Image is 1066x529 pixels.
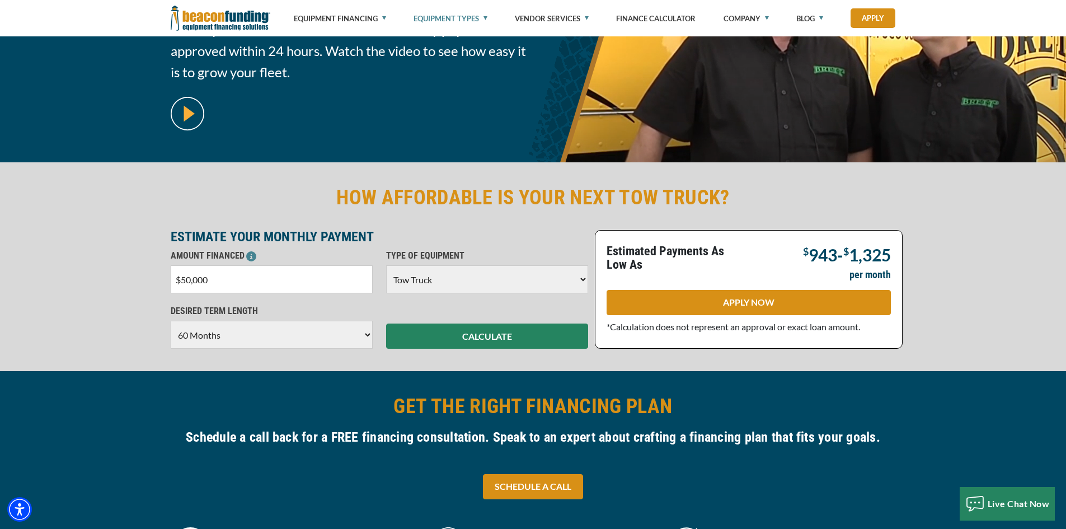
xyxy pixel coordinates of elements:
span: 1,325 [849,245,891,265]
p: DESIRED TERM LENGTH [171,305,373,318]
input: $ [171,265,373,293]
h4: Schedule a call back for a FREE financing consultation. Speak to an expert about crafting a finan... [171,428,896,447]
p: - [803,245,891,263]
a: APPLY NOW [607,290,891,315]
span: Live Chat Now [988,498,1050,509]
h2: GET THE RIGHT FINANCING PLAN [171,394,896,419]
p: TYPE OF EQUIPMENT [386,249,588,263]
p: ESTIMATE YOUR MONTHLY PAYMENT [171,230,588,244]
h2: HOW AFFORDABLE IS YOUR NEXT TOW TRUCK? [171,185,896,210]
p: AMOUNT FINANCED [171,249,373,263]
span: *Calculation does not represent an approval or exact loan amount. [607,321,860,332]
img: video modal pop-up play button [171,97,204,130]
button: Live Chat Now [960,487,1055,521]
span: 943 [809,245,837,265]
a: Apply [851,8,895,28]
button: CALCULATE [386,324,588,349]
span: $ [803,245,809,258]
div: Accessibility Menu [7,497,32,522]
span: Afford your next tow truck with a low monthly payment. Get approved within 24 hours. Watch the vi... [171,19,527,83]
p: Estimated Payments As Low As [607,245,742,271]
span: $ [843,245,849,258]
a: SCHEDULE A CALL - open in a new tab [483,474,583,499]
p: per month [849,268,891,282]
